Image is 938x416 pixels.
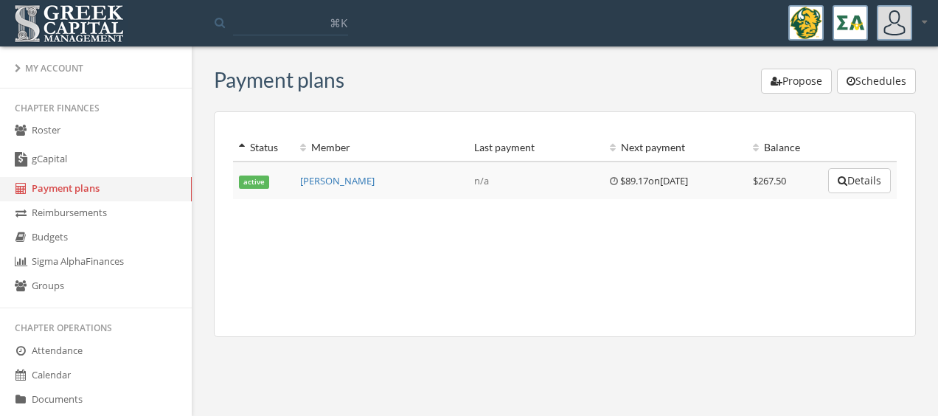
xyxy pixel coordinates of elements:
span: on [DATE] [610,174,688,187]
span: ⌘K [330,15,347,30]
span: active [239,176,269,189]
h3: Payment plans [214,69,344,91]
a: [PERSON_NAME] [300,174,375,187]
span: $267.50 [753,174,786,187]
div: My Account [15,62,177,74]
span: $89.17 [620,174,648,187]
th: Balance [747,134,822,162]
button: Schedules [837,69,916,94]
th: Member [294,134,468,162]
th: Next payment [604,134,747,162]
th: Status [233,134,294,162]
span: n/a [474,174,489,187]
button: Propose [761,69,832,94]
th: Last payment [468,134,604,162]
button: Details [828,168,891,193]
